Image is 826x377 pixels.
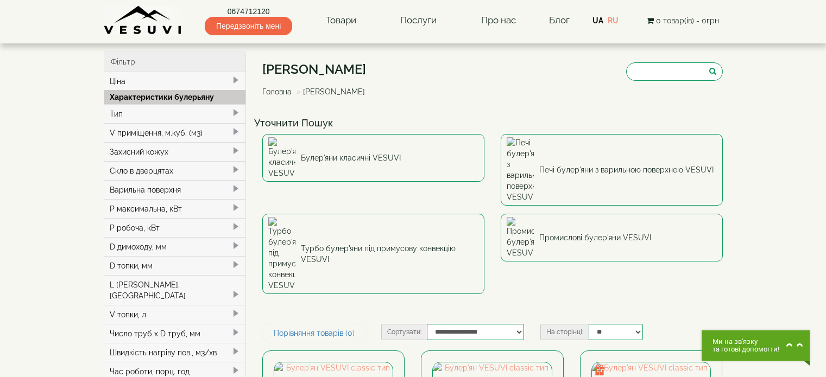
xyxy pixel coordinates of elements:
a: Блог [549,15,570,25]
a: Печі булер'яни з варильною поверхнею VESUVI Печі булер'яни з варильною поверхнею VESUVI [501,134,723,206]
div: P робоча, кВт [104,218,246,237]
img: Завод VESUVI [104,5,182,35]
div: Захисний кожух [104,142,246,161]
div: Характеристики булерьяну [104,90,246,104]
img: Промислові булер'яни VESUVI [507,217,534,258]
label: Сортувати: [381,324,427,340]
div: Фільтр [104,52,246,72]
span: Передзвоніть мені [205,17,292,35]
div: V топки, л [104,305,246,324]
div: Ціна [104,72,246,91]
button: 0 товар(ів) - 0грн [644,15,722,27]
div: D топки, мм [104,256,246,275]
a: Послуги [389,8,447,33]
a: Товари [315,8,367,33]
a: Порівняння товарів (0) [262,324,366,342]
a: Булер'яни класичні VESUVI Булер'яни класичні VESUVI [262,134,484,182]
a: Головна [262,87,292,96]
img: Печі булер'яни з варильною поверхнею VESUVI [507,137,534,202]
div: Швидкість нагріву пов., м3/хв [104,343,246,362]
a: Промислові булер'яни VESUVI Промислові булер'яни VESUVI [501,214,723,261]
div: V приміщення, м.куб. (м3) [104,123,246,142]
span: Ми на зв'язку [712,338,779,346]
li: [PERSON_NAME] [294,86,365,97]
span: 0 товар(ів) - 0грн [656,16,719,25]
div: L [PERSON_NAME], [GEOGRAPHIC_DATA] [104,275,246,305]
a: Турбо булер'яни під примусову конвекцію VESUVI Турбо булер'яни під примусову конвекцію VESUVI [262,214,484,294]
h4: Уточнити Пошук [254,118,731,129]
div: Скло в дверцятах [104,161,246,180]
div: P максимальна, кВт [104,199,246,218]
div: Варильна поверхня [104,180,246,199]
label: На сторінці: [540,324,589,340]
button: Chat button [702,330,810,361]
img: Булер'яни класичні VESUVI [268,137,295,178]
img: Турбо булер'яни під примусову конвекцію VESUVI [268,217,295,291]
a: UA [592,16,603,25]
a: Про нас [470,8,527,33]
span: та готові допомогти! [712,346,779,353]
div: Тип [104,104,246,123]
h1: [PERSON_NAME] [262,62,373,76]
a: RU [608,16,619,25]
img: gift [594,365,605,375]
a: 0674712120 [205,6,292,17]
div: Число труб x D труб, мм [104,324,246,343]
div: D димоходу, мм [104,237,246,256]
